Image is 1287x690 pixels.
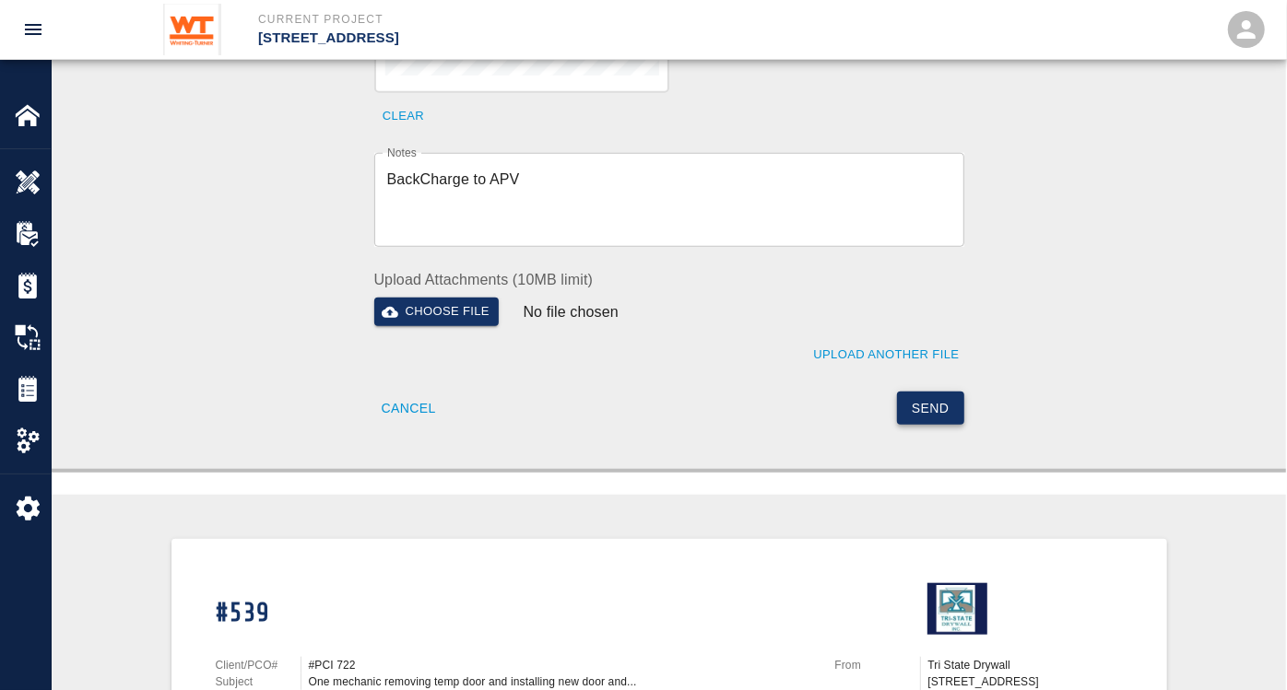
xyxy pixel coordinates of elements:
button: open drawer [11,7,55,52]
iframe: Chat Widget [981,491,1287,690]
label: Notes [387,145,417,160]
button: Upload Another File [809,341,963,369]
button: Clear [374,102,433,131]
button: Send [897,392,964,426]
p: Current Project [258,11,743,28]
img: Whiting-Turner [163,4,221,55]
p: Tri State Drywall [928,657,1123,673]
p: Subject [216,673,301,690]
textarea: BackCharge to APV [387,169,951,232]
h1: #539 [216,598,813,630]
p: [STREET_ADDRESS] [258,28,743,49]
div: #PCI 722 [309,657,813,673]
div: One mechanic removing temp door and installing new door and... [309,673,813,690]
p: From [835,657,920,673]
p: No file chosen [524,301,620,323]
img: Tri State Drywall [927,583,988,635]
label: Upload Attachments (10MB limit) [374,269,964,290]
button: Cancel [374,392,443,426]
button: Choose file [374,298,500,326]
p: Client/PCO# [216,657,301,673]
